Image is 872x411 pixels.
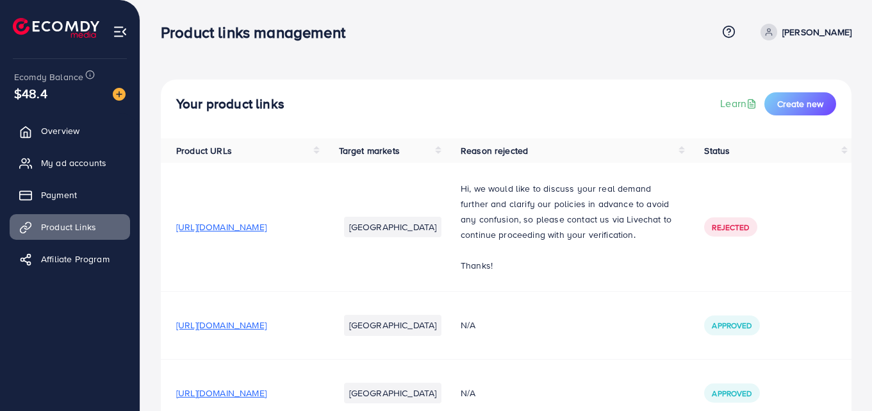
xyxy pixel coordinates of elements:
img: logo [13,18,99,38]
span: Product URLs [176,144,232,157]
p: Thanks! [461,258,673,273]
img: image [113,88,126,101]
li: [GEOGRAPHIC_DATA] [344,315,442,335]
span: Approved [712,320,752,331]
span: Rejected [712,222,749,233]
span: Target markets [339,144,400,157]
a: [PERSON_NAME] [755,24,851,40]
a: Learn [720,96,759,111]
span: Ecomdy Balance [14,71,83,83]
p: [PERSON_NAME] [782,24,851,40]
span: [URL][DOMAIN_NAME] [176,319,267,331]
li: [GEOGRAPHIC_DATA] [344,217,442,237]
span: N/A [461,387,475,399]
span: Affiliate Program [41,253,110,265]
button: Create new [764,92,836,115]
span: Product Links [41,221,96,233]
span: Approved [712,388,752,399]
h3: Product links management [161,23,356,42]
a: My ad accounts [10,150,130,176]
img: menu [113,24,128,39]
span: Overview [41,124,79,137]
a: Payment [10,182,130,208]
span: Reason rejected [461,144,528,157]
span: [URL][DOMAIN_NAME] [176,387,267,399]
a: Affiliate Program [10,246,130,272]
span: Payment [41,189,77,201]
a: Overview [10,118,130,144]
a: Product Links [10,214,130,240]
span: N/A [461,319,475,331]
span: My ad accounts [41,156,106,169]
iframe: Chat [818,353,862,401]
span: Create new [777,97,823,110]
span: [URL][DOMAIN_NAME] [176,221,267,233]
p: Hi, we would like to discuss your real demand further and clarify our policies in advance to avoi... [461,181,673,242]
span: $48.4 [14,84,47,103]
span: Status [704,144,730,157]
h4: Your product links [176,96,284,112]
li: [GEOGRAPHIC_DATA] [344,383,442,403]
